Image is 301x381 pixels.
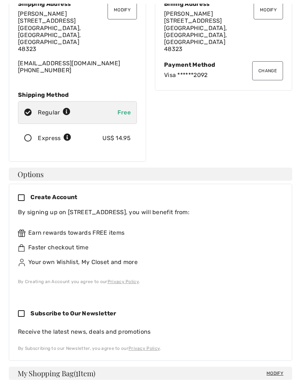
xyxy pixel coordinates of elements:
[164,17,227,52] span: [STREET_ADDRESS] [GEOGRAPHIC_DATA], [GEOGRAPHIC_DATA], [GEOGRAPHIC_DATA] 48323
[18,17,81,52] span: [STREET_ADDRESS] [GEOGRAPHIC_DATA], [GEOGRAPHIC_DATA], [GEOGRAPHIC_DATA] 48323
[30,310,116,317] span: Subscribe to Our Newsletter
[18,327,283,336] div: Receive the latest news, deals and promotions
[38,108,70,117] div: Regular
[164,0,283,7] div: Billing Address
[9,168,292,181] h4: Options
[108,0,137,19] button: Modify
[38,134,71,143] div: Express
[18,0,137,7] div: Shipping Address
[102,134,131,143] div: US$ 14.95
[164,10,213,17] span: [PERSON_NAME]
[128,346,160,351] a: Privacy Policy
[18,244,25,252] img: faster.svg
[18,208,277,217] div: By signing up on [STREET_ADDRESS], you will benefit from:
[18,228,277,237] div: Earn rewards towards FREE items
[18,258,277,267] div: Your own Wishlist, My Closet and more
[254,0,283,19] button: Modify
[18,10,137,74] div: [EMAIL_ADDRESS][DOMAIN_NAME]
[18,91,137,98] div: Shipping Method
[18,345,283,352] div: By Subscribing to our Newsletter, you agree to our .
[30,194,77,201] span: Create Account
[252,61,283,80] button: Change
[18,230,25,237] img: rewards.svg
[18,259,25,266] img: ownWishlist.svg
[266,370,283,377] span: Modify
[164,61,283,68] div: Payment Method
[9,367,292,380] h4: My Shopping Bag
[18,10,67,17] span: [PERSON_NAME]
[18,243,277,252] div: Faster checkout time
[76,368,78,377] span: 1
[74,368,95,378] span: ( Item)
[108,279,139,284] a: Privacy Policy
[117,109,131,116] span: Free
[18,278,277,285] div: By Creating an Account you agree to our .
[18,67,71,74] a: [PHONE_NUMBER]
